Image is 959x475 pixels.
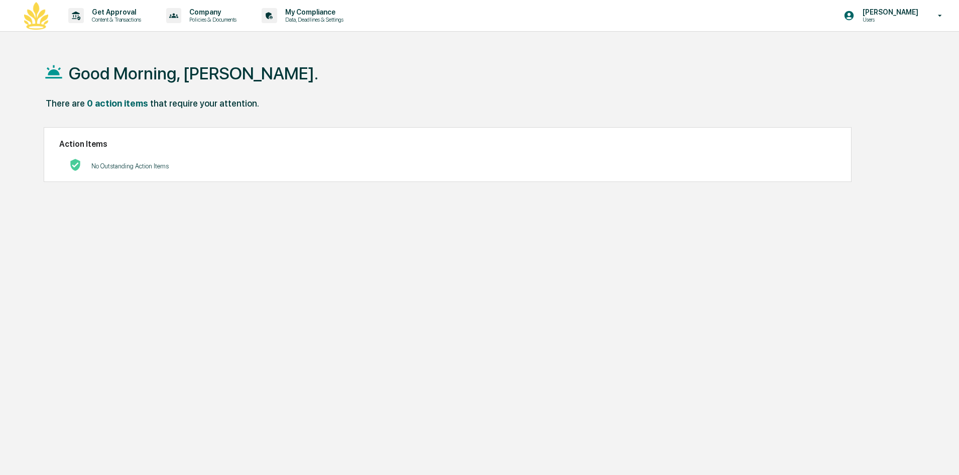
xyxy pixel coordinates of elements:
p: Get Approval [84,8,146,16]
div: that require your attention. [150,98,259,109]
p: [PERSON_NAME] [855,8,923,16]
p: Data, Deadlines & Settings [277,16,348,23]
p: My Compliance [277,8,348,16]
p: Company [181,8,242,16]
div: There are [46,98,85,109]
p: Policies & Documents [181,16,242,23]
h1: Good Morning, [PERSON_NAME]. [69,63,318,83]
p: No Outstanding Action Items [91,162,169,170]
p: Users [855,16,923,23]
img: logo [24,2,48,30]
p: Content & Transactions [84,16,146,23]
img: No Actions logo [69,159,81,171]
div: 0 action items [87,98,148,109]
h2: Action Items [59,139,836,149]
